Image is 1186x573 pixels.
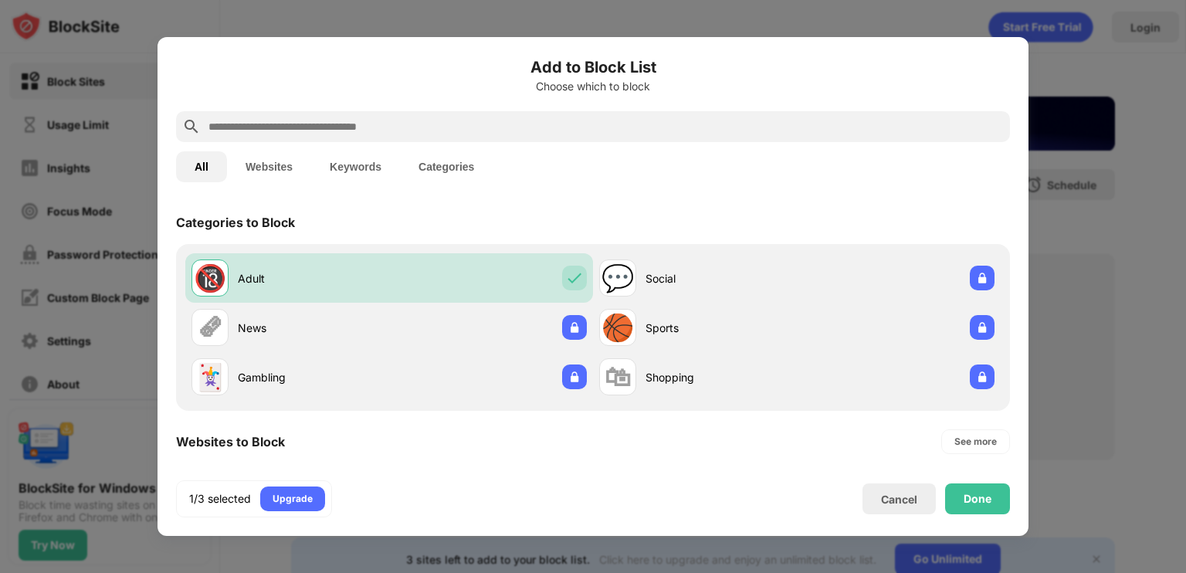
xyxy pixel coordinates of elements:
div: 🔞 [194,263,226,294]
div: 🗞 [197,312,223,344]
div: Social [646,270,797,286]
div: 🃏 [194,361,226,393]
div: Adult [238,270,389,286]
div: Sports [646,320,797,336]
div: 💬 [601,263,634,294]
div: Choose which to block [176,80,1010,93]
div: 🛍 [605,361,631,393]
div: Done [964,493,991,505]
div: 1/3 selected [189,491,251,507]
div: Upgrade [273,491,313,507]
div: Websites to Block [176,434,285,449]
div: Cancel [881,493,917,506]
div: Shopping [646,369,797,385]
button: All [176,151,227,182]
div: See more [954,434,997,449]
button: Categories [400,151,493,182]
div: 🏀 [601,312,634,344]
h6: Add to Block List [176,56,1010,79]
div: Gambling [238,369,389,385]
button: Keywords [311,151,400,182]
div: Categories to Block [176,215,295,230]
div: News [238,320,389,336]
img: search.svg [182,117,201,136]
button: Websites [227,151,311,182]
